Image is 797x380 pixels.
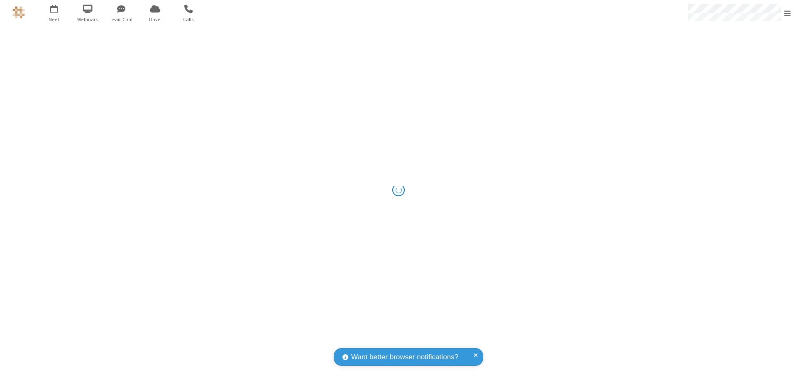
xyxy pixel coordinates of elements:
[139,16,171,23] span: Drive
[173,16,204,23] span: Calls
[106,16,137,23] span: Team Chat
[12,6,25,19] img: QA Selenium DO NOT DELETE OR CHANGE
[39,16,70,23] span: Meet
[351,352,458,363] span: Want better browser notifications?
[72,16,103,23] span: Webinars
